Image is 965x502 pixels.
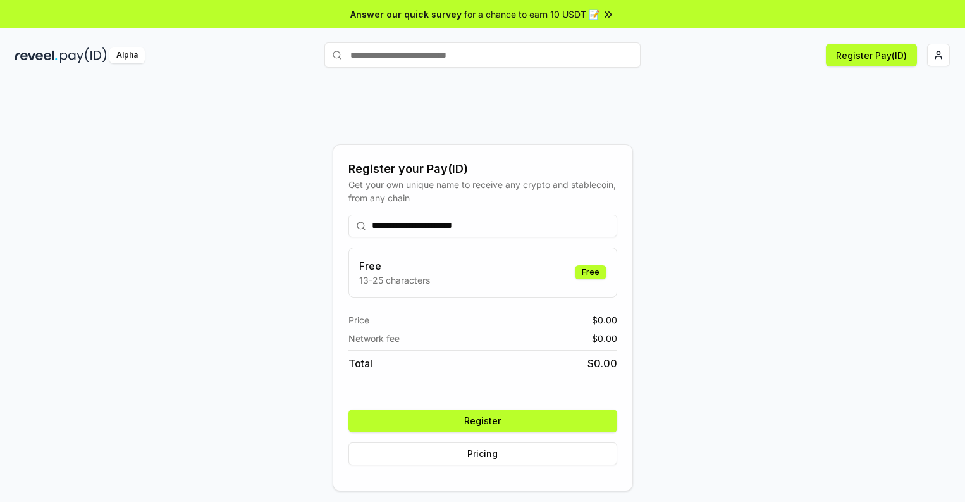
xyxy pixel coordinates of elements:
[109,47,145,63] div: Alpha
[348,442,617,465] button: Pricing
[348,313,369,327] span: Price
[359,258,430,273] h3: Free
[348,410,617,432] button: Register
[60,47,107,63] img: pay_id
[348,160,617,178] div: Register your Pay(ID)
[348,332,400,345] span: Network fee
[592,313,617,327] span: $ 0.00
[359,273,430,287] p: 13-25 characters
[575,265,606,279] div: Free
[348,356,372,371] span: Total
[350,8,462,21] span: Answer our quick survey
[15,47,58,63] img: reveel_dark
[464,8,599,21] span: for a chance to earn 10 USDT 📝
[587,356,617,371] span: $ 0.00
[348,178,617,204] div: Get your own unique name to receive any crypto and stablecoin, from any chain
[592,332,617,345] span: $ 0.00
[826,44,917,66] button: Register Pay(ID)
